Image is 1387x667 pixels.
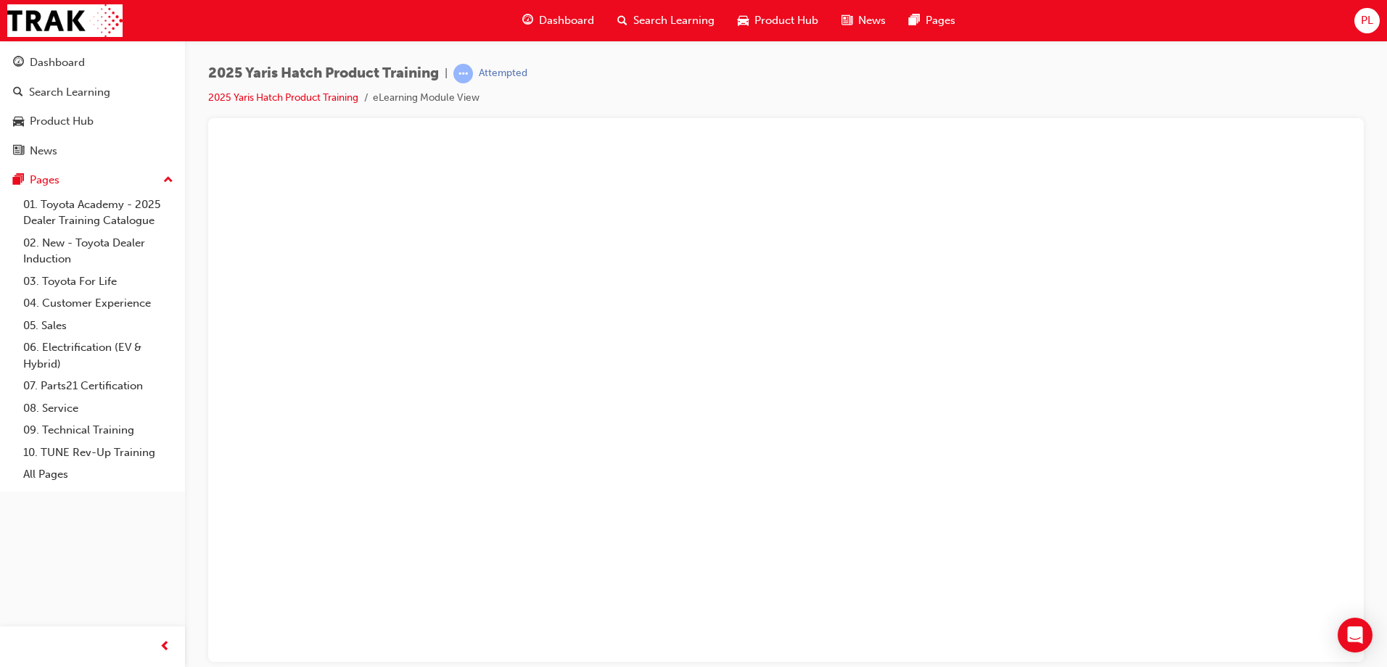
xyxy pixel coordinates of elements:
a: Product Hub [6,108,179,135]
a: news-iconNews [830,6,897,36]
span: pages-icon [909,12,920,30]
a: 04. Customer Experience [17,292,179,315]
span: Product Hub [754,12,818,29]
div: News [30,143,57,159]
span: search-icon [617,12,627,30]
span: 2025 Yaris Hatch Product Training [208,65,439,82]
span: Pages [926,12,955,29]
div: Search Learning [29,84,110,101]
span: up-icon [163,171,173,190]
span: news-icon [13,145,24,158]
a: 06. Electrification (EV & Hybrid) [17,336,179,375]
a: 07. Parts21 Certification [17,375,179,397]
span: | [445,65,448,82]
span: News [858,12,886,29]
span: Search Learning [633,12,715,29]
span: search-icon [13,86,23,99]
div: Pages [30,172,59,188]
div: Open Intercom Messenger [1338,618,1372,652]
a: car-iconProduct Hub [726,6,830,36]
a: Dashboard [6,49,179,76]
span: Dashboard [539,12,594,29]
div: Dashboard [30,54,85,71]
a: search-iconSearch Learning [606,6,726,36]
button: Pages [6,167,179,194]
div: Attempted [479,67,527,80]
button: DashboardSearch LearningProduct HubNews [6,46,179,167]
img: Trak [7,4,123,37]
span: car-icon [738,12,749,30]
a: guage-iconDashboard [511,6,606,36]
span: guage-icon [13,57,24,70]
button: PL [1354,8,1380,33]
span: news-icon [841,12,852,30]
li: eLearning Module View [373,90,480,107]
a: 08. Service [17,397,179,420]
div: Product Hub [30,113,94,130]
a: 2025 Yaris Hatch Product Training [208,91,358,104]
a: 01. Toyota Academy - 2025 Dealer Training Catalogue [17,194,179,232]
span: guage-icon [522,12,533,30]
a: 03. Toyota For Life [17,270,179,293]
a: 02. New - Toyota Dealer Induction [17,232,179,270]
a: Search Learning [6,79,179,106]
a: 05. Sales [17,315,179,337]
a: pages-iconPages [897,6,967,36]
a: All Pages [17,463,179,486]
span: PL [1361,12,1373,29]
span: learningRecordVerb_ATTEMPT-icon [453,64,473,83]
span: prev-icon [160,638,170,656]
span: pages-icon [13,174,24,187]
a: 10. TUNE Rev-Up Training [17,442,179,464]
span: car-icon [13,115,24,128]
a: 09. Technical Training [17,419,179,442]
a: News [6,138,179,165]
